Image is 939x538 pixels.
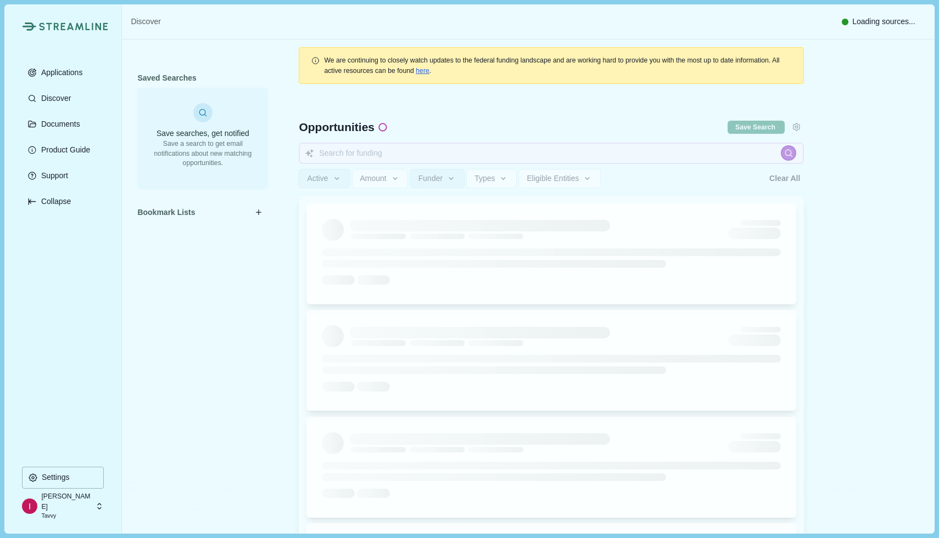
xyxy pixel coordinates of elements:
button: Settings [789,120,804,135]
button: Settings [22,467,104,489]
span: We are continuing to closely watch updates to the federal funding landscape and are working hard ... [324,56,779,74]
button: Discover [22,87,104,109]
span: Types [474,174,495,183]
p: [PERSON_NAME] [41,491,92,512]
p: Collapse [37,197,71,206]
button: Types [466,169,517,188]
a: Settings [22,467,104,492]
a: Streamline Climate LogoStreamline Climate Logo [22,22,104,31]
span: Active [307,174,328,183]
div: . [324,55,792,76]
img: profile picture [22,499,37,514]
h3: Save searches, get notified [145,128,260,139]
p: Product Guide [37,145,91,155]
span: Loading sources... [852,16,915,27]
button: Amount [352,169,409,188]
span: Funder [418,174,443,183]
span: Saved Searches [137,72,196,84]
p: Documents [37,120,80,129]
button: Active [299,169,350,188]
img: Streamline Climate Logo [22,22,36,31]
p: Support [37,171,68,180]
button: Documents [22,113,104,135]
p: Discover [37,94,71,103]
span: Opportunities [299,121,375,133]
img: Streamline Climate Logo [39,22,108,31]
p: Tavvy [41,512,92,520]
button: Support [22,165,104,186]
button: Clear All [765,169,804,188]
span: Bookmark Lists [137,207,195,218]
a: Discover [131,16,160,27]
button: Product Guide [22,139,104,161]
span: Amount [360,174,387,183]
a: here [416,67,429,75]
p: Applications [37,68,83,77]
button: Funder [410,169,465,188]
button: Expand [22,190,104,212]
span: Eligible Entities [527,174,579,183]
button: Applications [22,61,104,83]
input: Search for funding [299,143,804,164]
button: Save current search & filters [728,121,785,134]
p: Settings [38,473,70,482]
button: Eligible Entities [518,169,600,188]
p: Save a search to get email notifications about new matching opportunities. [145,139,260,168]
